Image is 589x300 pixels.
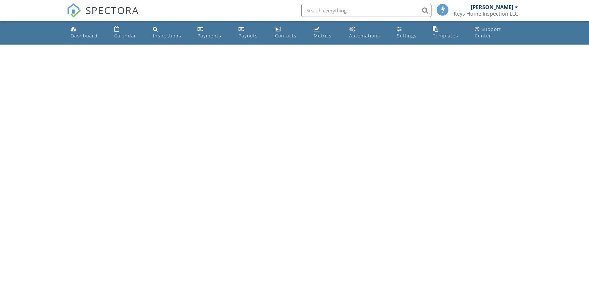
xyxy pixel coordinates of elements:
img: The Best Home Inspection Software - Spectora [67,3,81,18]
div: Metrics [314,33,332,39]
a: Settings [394,23,425,42]
div: Dashboard [71,33,98,39]
a: Calendar [112,23,145,42]
div: Contacts [275,33,296,39]
a: Payments [195,23,231,42]
div: [PERSON_NAME] [471,4,513,10]
a: Payouts [236,23,267,42]
input: Search everything... [301,4,431,17]
a: Support Center [472,23,521,42]
div: Inspections [153,33,181,39]
a: SPECTORA [67,9,139,22]
div: Payments [198,33,221,39]
a: Metrics [311,23,341,42]
div: Keys Home Inspection LLC [454,10,518,17]
div: Settings [397,33,417,39]
div: Payouts [239,33,258,39]
div: Automations [349,33,380,39]
div: Support Center [475,26,501,39]
a: Inspections [150,23,190,42]
div: Calendar [114,33,136,39]
div: Templates [433,33,458,39]
a: Contacts [272,23,306,42]
a: Automations (Basic) [347,23,389,42]
a: Templates [430,23,467,42]
a: Dashboard [68,23,106,42]
span: SPECTORA [86,3,139,17]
